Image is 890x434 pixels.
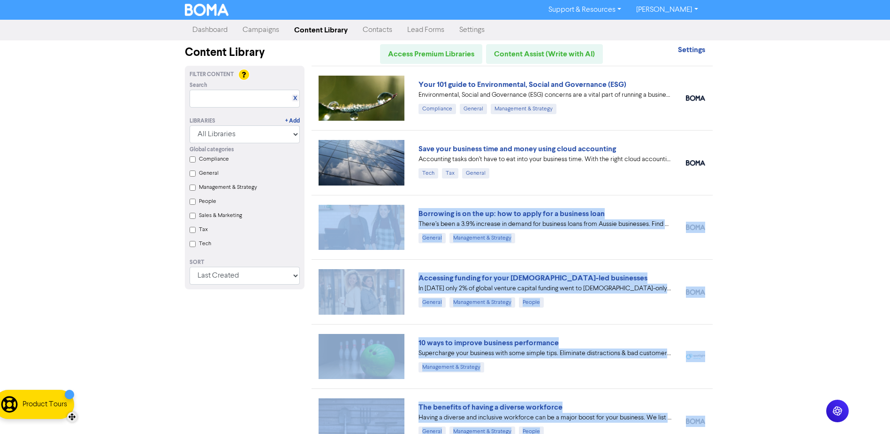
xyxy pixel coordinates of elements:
[190,81,207,90] span: Search
[199,169,219,178] label: General
[418,362,484,372] div: Management & Strategy
[418,273,647,283] a: Accessing funding for your [DEMOGRAPHIC_DATA]-led businesses
[449,297,515,308] div: Management & Strategy
[843,389,890,434] iframe: Chat Widget
[199,240,211,248] label: Tech
[541,2,629,17] a: Support & Resources
[185,21,235,39] a: Dashboard
[686,418,705,424] img: boma
[418,297,446,308] div: General
[686,354,705,360] img: spotlight
[418,219,672,229] div: There’s been a 3.9% increase in demand for business loans from Aussie businesses. Find out the be...
[418,144,616,154] a: Save your business time and money using cloud accounting
[400,21,452,39] a: Lead Forms
[418,403,563,412] a: The benefits of having a diverse workforce
[185,44,304,61] div: Content Library
[449,233,515,243] div: Management & Strategy
[199,211,242,220] label: Sales & Marketing
[355,21,400,39] a: Contacts
[486,44,603,64] a: Content Assist (Write with AI)
[686,289,705,295] img: boma
[686,225,705,230] img: boma
[686,95,705,101] img: boma
[460,104,487,114] div: General
[190,117,215,125] div: Libraries
[491,104,556,114] div: Management & Strategy
[418,338,559,348] a: 10 ways to improve business performance
[287,21,355,39] a: Content Library
[418,413,672,423] div: Having a diverse and inclusive workforce can be a major boost for your business. We list four of ...
[418,284,672,294] div: In 2024 only 2% of global venture capital funding went to female-only founding teams. We highligh...
[190,146,300,154] div: Global categories
[199,225,208,234] label: Tax
[686,160,705,166] img: boma_accounting
[285,117,300,125] a: + Add
[462,168,489,178] div: General
[418,90,672,100] div: Environmental, Social and Governance (ESG) concerns are a vital part of running a business. Our 1...
[199,197,216,206] label: People
[418,155,672,164] div: Accounting tasks don’t have to eat into your business time. With the right cloud accounting softw...
[678,45,705,54] strong: Settings
[418,209,605,218] a: Borrowing is on the up: how to apply for a business loan
[418,349,672,358] div: Supercharge your business with some simple tips. Eliminate distractions & bad customers, get a pl...
[190,70,300,79] div: Filter Content
[629,2,705,17] a: [PERSON_NAME]
[235,21,287,39] a: Campaigns
[293,95,297,102] a: X
[185,4,229,16] img: BOMA Logo
[190,258,300,267] div: Sort
[418,104,456,114] div: Compliance
[380,44,482,64] a: Access Premium Libraries
[678,46,705,54] a: Settings
[418,80,626,89] a: Your 101 guide to Environmental, Social and Governance (ESG)
[442,168,458,178] div: Tax
[199,183,257,192] label: Management & Strategy
[418,168,438,178] div: Tech
[199,155,229,163] label: Compliance
[519,297,544,308] div: People
[452,21,492,39] a: Settings
[418,233,446,243] div: General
